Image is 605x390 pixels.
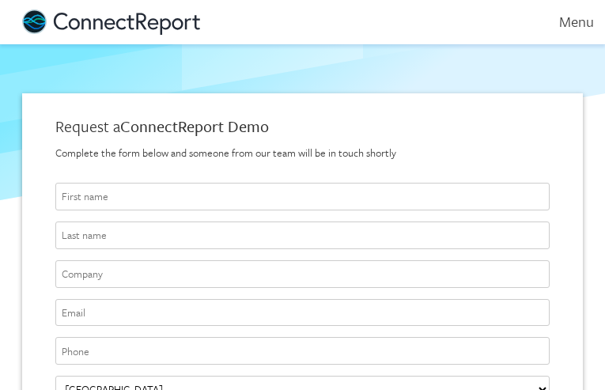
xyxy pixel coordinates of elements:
input: Company [55,260,550,288]
div: Menu [538,13,594,31]
input: Email [55,299,550,327]
div: Request a [55,115,550,138]
div: Complete the form below and someone from our team will be in touch shortly [55,146,550,161]
input: Phone [55,337,550,365]
input: Last name [55,222,550,249]
input: First name [55,183,550,210]
span: ConnectReport Demo [120,115,269,138]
